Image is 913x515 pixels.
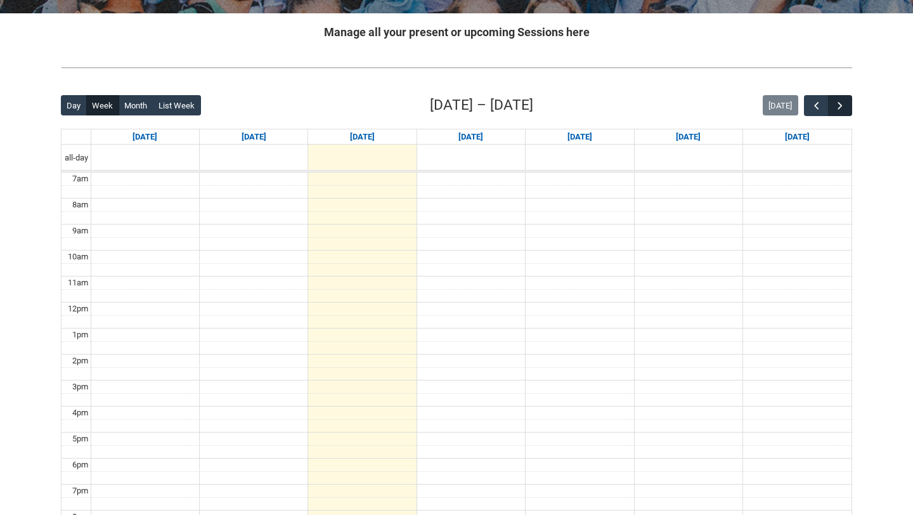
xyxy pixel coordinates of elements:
h2: Manage all your present or upcoming Sessions here [61,23,852,41]
button: List Week [153,95,201,115]
button: [DATE] [763,95,798,115]
div: 7pm [70,485,91,497]
button: Day [61,95,87,115]
img: REDU_GREY_LINE [61,61,852,74]
h2: [DATE] – [DATE] [430,95,533,116]
a: Go to September 11, 2025 [565,129,595,145]
a: Go to September 8, 2025 [239,129,269,145]
button: Next Week [828,95,852,116]
div: 5pm [70,433,91,445]
span: all-day [62,152,91,164]
div: 1pm [70,329,91,341]
a: Go to September 10, 2025 [456,129,486,145]
div: 7am [70,173,91,185]
a: Go to September 9, 2025 [347,129,377,145]
div: 11am [65,277,91,289]
div: 9am [70,225,91,237]
div: 12pm [65,303,91,315]
a: Go to September 13, 2025 [782,129,812,145]
div: 8am [70,199,91,211]
button: Month [119,95,153,115]
div: 6pm [70,459,91,471]
div: 4pm [70,407,91,419]
button: Previous Week [804,95,828,116]
div: 10am [65,251,91,263]
div: 2pm [70,355,91,367]
a: Go to September 12, 2025 [673,129,703,145]
button: Week [86,95,119,115]
a: Go to September 7, 2025 [130,129,160,145]
div: 3pm [70,381,91,393]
